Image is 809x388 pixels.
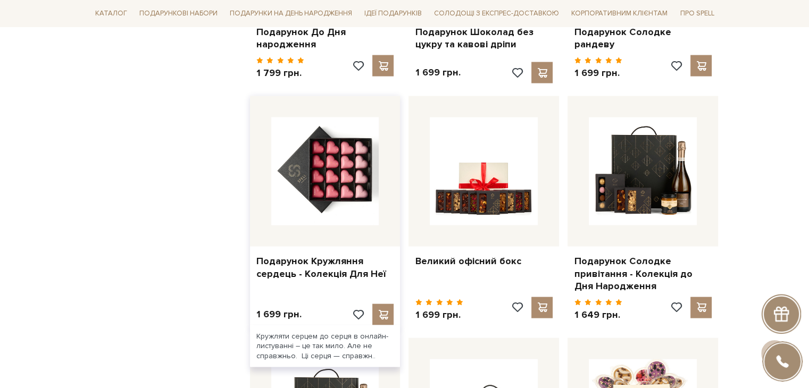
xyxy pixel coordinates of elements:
[250,325,401,367] div: Кружляти серцем до серця в онлайн-листуванні – це так мило. Але не справжньо. Ці серця — справжн..
[574,255,712,292] a: Подарунок Солодке привітання - Колекція до Дня Народження
[226,5,356,22] span: Подарунки на День народження
[574,26,712,51] a: Подарунок Солодке рандеву
[574,67,622,79] p: 1 699 грн.
[430,4,563,22] a: Солодощі з експрес-доставкою
[256,67,305,79] p: 1 799 грн.
[256,255,394,280] a: Подарунок Кружляння сердець - Колекція Для Неї
[675,5,718,22] span: Про Spell
[415,309,463,321] p: 1 699 грн.
[135,5,222,22] span: Подарункові набори
[256,308,302,320] p: 1 699 грн.
[415,26,553,51] a: Подарунок Шоколад без цукру та кавові дріпи
[360,5,426,22] span: Ідеї подарунків
[271,117,379,225] img: Подарунок Кружляння сердець - Колекція Для Неї
[91,5,131,22] span: Каталог
[567,4,672,22] a: Корпоративним клієнтам
[415,66,460,79] p: 1 699 грн.
[256,26,394,51] a: Подарунок До Дня народження
[574,309,622,321] p: 1 649 грн.
[415,255,553,267] a: Великий офісний бокс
